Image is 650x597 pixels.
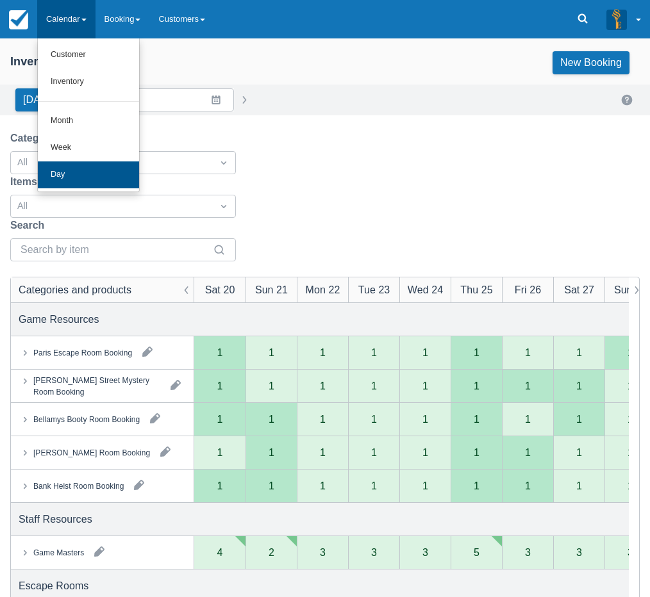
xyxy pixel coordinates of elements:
[553,51,629,74] a: New Booking
[320,481,326,491] div: 1
[628,548,633,558] div: 3
[269,381,274,391] div: 1
[19,312,99,327] div: Game Resources
[19,282,131,298] div: Categories and products
[33,447,150,459] div: [PERSON_NAME] Room Booking
[474,448,479,458] div: 1
[38,42,139,69] a: Customer
[255,282,288,298] div: Sun 21
[10,218,49,233] label: Search
[576,548,582,558] div: 3
[422,414,428,425] div: 1
[269,348,274,358] div: 1
[422,481,428,491] div: 1
[33,347,132,359] div: Paris Escape Room Booking
[628,381,633,391] div: 1
[217,200,230,213] span: Dropdown icon
[38,69,139,95] a: Inventory
[38,135,139,161] a: Week
[269,548,274,558] div: 2
[19,512,92,527] div: Staff Resources
[37,38,140,192] ul: Calendar
[371,448,377,458] div: 1
[15,88,63,111] button: [DATE]
[217,481,223,491] div: 1
[606,9,627,29] img: A3
[19,578,88,594] div: Escape Rooms
[628,414,633,425] div: 1
[460,282,492,298] div: Thu 25
[371,414,377,425] div: 1
[474,381,479,391] div: 1
[10,174,42,190] label: Items
[217,414,223,425] div: 1
[320,348,326,358] div: 1
[269,414,274,425] div: 1
[628,348,633,358] div: 1
[269,448,274,458] div: 1
[33,547,84,559] div: Game Masters
[576,348,582,358] div: 1
[422,348,428,358] div: 1
[564,282,594,298] div: Sat 27
[320,381,326,391] div: 1
[474,414,479,425] div: 1
[576,381,582,391] div: 1
[371,481,377,491] div: 1
[525,414,531,425] div: 1
[576,414,582,425] div: 1
[33,480,124,492] div: Bank Heist Room Booking
[217,156,230,169] span: Dropdown icon
[269,481,274,491] div: 1
[576,448,582,458] div: 1
[21,238,210,261] input: Search by item
[217,548,223,558] div: 4
[33,414,140,425] div: Bellamys Booty Room Booking
[525,548,531,558] div: 3
[306,282,340,298] div: Mon 22
[628,481,633,491] div: 1
[525,348,531,358] div: 1
[408,282,443,298] div: Wed 24
[474,348,479,358] div: 1
[217,348,223,358] div: 1
[33,375,160,398] div: [PERSON_NAME] Street Mystery Room Booking
[525,381,531,391] div: 1
[38,108,139,135] a: Month
[217,448,223,458] div: 1
[320,548,326,558] div: 3
[474,548,479,558] div: 5
[628,448,633,458] div: 1
[422,448,428,458] div: 1
[371,548,377,558] div: 3
[515,282,541,298] div: Fri 26
[320,448,326,458] div: 1
[9,10,28,29] img: checkfront-main-nav-mini-logo.png
[422,548,428,558] div: 3
[614,282,647,298] div: Sun 28
[10,54,116,69] div: Inventory Calendar
[205,282,235,298] div: Sat 20
[371,381,377,391] div: 1
[474,481,479,491] div: 1
[576,481,582,491] div: 1
[89,88,234,111] input: Date
[371,348,377,358] div: 1
[217,381,223,391] div: 1
[422,381,428,391] div: 1
[358,282,390,298] div: Tue 23
[525,448,531,458] div: 1
[525,481,531,491] div: 1
[10,131,69,146] label: Categories
[320,414,326,425] div: 1
[38,161,139,188] a: Day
